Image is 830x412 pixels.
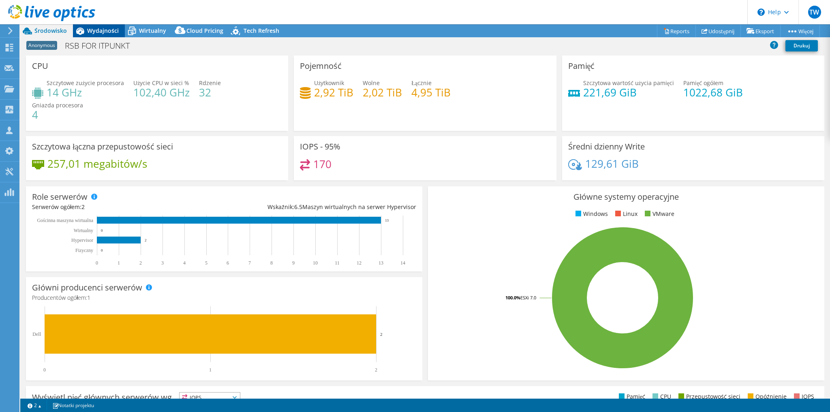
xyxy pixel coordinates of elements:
text: 9 [292,260,295,266]
text: Gościnna maszyna wirtualna [37,218,93,223]
text: 13 [379,260,383,266]
h4: 1022,68 GiB [683,88,743,97]
h3: Pojemność [300,62,342,70]
h3: Pamięć [568,62,595,70]
text: Fizyczny [75,248,93,253]
text: 10 [313,260,318,266]
text: 2 [139,260,142,266]
text: 0 [101,248,103,252]
h3: CPU [32,62,48,70]
span: Wolne [363,79,380,87]
text: 1 [209,367,212,373]
text: 6 [227,260,229,266]
span: Pamięć ogółem [683,79,723,87]
text: 2 [145,238,147,242]
li: Linux [613,209,637,218]
a: Drukuj [785,40,818,51]
div: Wskaźnik: Maszyn wirtualnych na serwer Hypervisor [224,203,416,211]
h3: Role serwerów [32,192,88,201]
h3: Szczytowa łączna przepustowość sieci [32,142,173,151]
text: 1 [118,260,120,266]
h4: Producentów ogółem: [32,293,416,302]
span: Użycie CPU w sieci % [133,79,189,87]
text: 14 [400,260,405,266]
a: 2 [22,400,47,410]
span: Anonymous [26,41,57,50]
h3: Średni dzienny Write [568,142,645,151]
h4: 170 [313,160,332,169]
h4: 257,01 megabitów/s [47,159,147,168]
h3: Główne systemy operacyjne [434,192,818,201]
text: 0 [96,260,98,266]
span: 6.5 [294,203,302,211]
span: TW [808,6,821,19]
h4: 221,69 GiB [583,88,674,97]
tspan: ESXi 7.0 [520,295,536,301]
text: 0 [101,228,103,233]
span: Wydajności [87,27,119,34]
h4: 4,95 TiB [411,88,451,97]
span: 1 [87,294,90,301]
span: Łącznie [411,79,432,87]
text: 5 [205,260,207,266]
text: 2 [375,367,377,373]
span: 2 [81,203,85,211]
span: Środowisko [34,27,67,34]
text: 12 [357,260,362,266]
li: Opóźnienie [746,392,787,401]
li: VMware [643,209,674,218]
span: IOPS [180,393,240,402]
text: 8 [270,260,273,266]
text: 13 [385,218,389,222]
text: Dell [32,331,41,337]
a: Notatki projektu [47,400,100,410]
li: Windows [573,209,608,218]
h4: 2,92 TiB [314,88,353,97]
li: CPU [650,392,671,401]
li: Pamięć [617,392,645,401]
h4: 32 [199,88,221,97]
a: Więcej [780,25,820,37]
h4: 129,61 GiB [585,159,639,168]
text: 7 [248,260,251,266]
tspan: 100.0% [505,295,520,301]
svg: \n [757,9,765,16]
text: 11 [335,260,340,266]
span: Szczytowa wartość użycia pamięci [583,79,674,87]
h4: 102,40 GHz [133,88,190,97]
li: IOPS [792,392,814,401]
span: Wirtualny [139,27,166,34]
text: 0 [43,367,46,373]
a: Reports [657,25,696,37]
h4: 4 [32,110,83,119]
text: 4 [183,260,186,266]
h4: 2,02 TiB [363,88,402,97]
text: 3 [161,260,164,266]
span: Tech Refresh [244,27,279,34]
h4: 14 GHz [47,88,124,97]
h1: RSB FOR ITPUNKT [61,41,142,50]
span: Użytkownik [314,79,344,87]
a: Eksport [740,25,781,37]
span: Rdzenie [199,79,221,87]
h3: Główni producenci serwerów [32,283,142,292]
div: Serwerów ogółem: [32,203,224,211]
span: Cloud Pricing [186,27,223,34]
span: Gniazda procesora [32,101,83,109]
a: Udostępnij [695,25,741,37]
span: Szczytowe zużycie procesora [47,79,124,87]
text: Hypervisor [71,237,93,243]
li: Przepustowość sieci [676,392,740,401]
text: 2 [380,332,383,337]
text: Wirtualny [74,228,93,233]
h3: IOPS - 95% [300,142,340,151]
